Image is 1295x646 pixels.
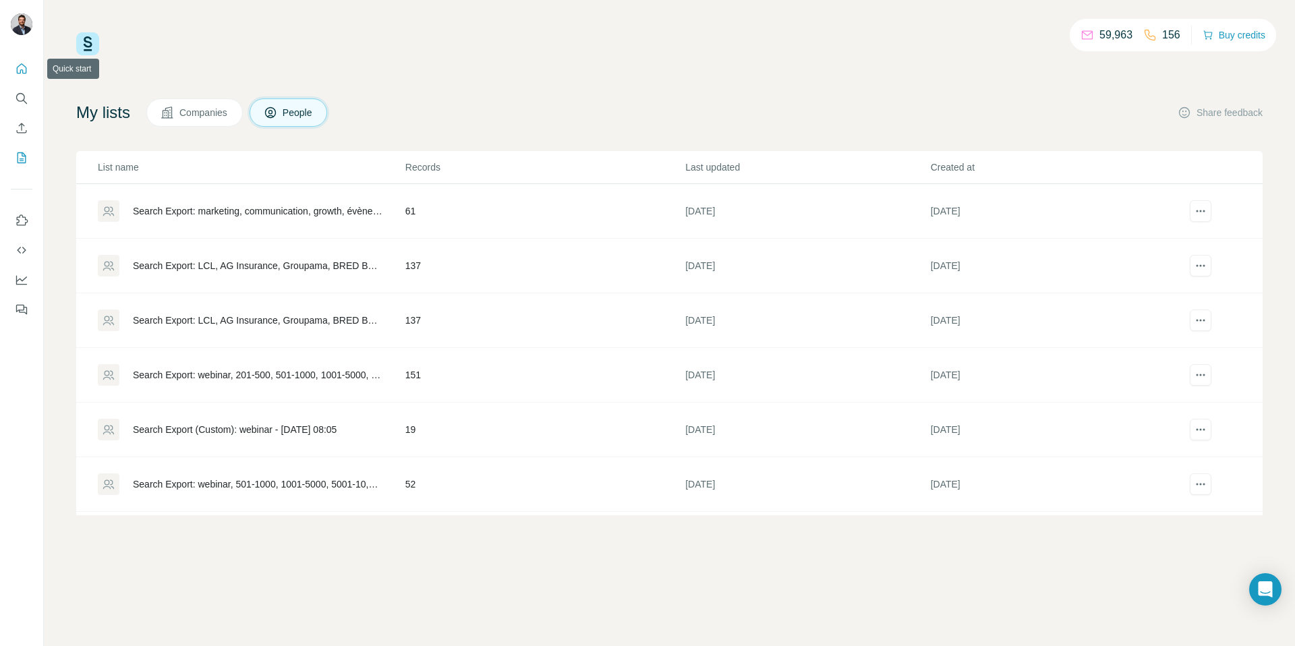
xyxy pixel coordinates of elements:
span: People [283,106,314,119]
p: Last updated [685,160,929,174]
button: Quick start [11,57,32,81]
td: [DATE] [685,348,929,403]
td: [DATE] [685,239,929,293]
p: List name [98,160,404,174]
td: [DATE] [930,348,1175,403]
button: Use Surfe API [11,238,32,262]
button: Buy credits [1203,26,1265,45]
td: [DATE] [930,512,1175,566]
td: 1 [405,512,685,566]
button: Enrich CSV [11,116,32,140]
button: actions [1190,419,1211,440]
button: Search [11,86,32,111]
button: My lists [11,146,32,170]
img: Surfe Logo [76,32,99,55]
div: Search Export: webinar, 201-500, 501-1000, 1001-5000, 5001-10,000, 10,000+, marketing, communicat... [133,368,382,382]
td: 19 [405,403,685,457]
button: actions [1190,200,1211,222]
div: Search Export (Custom): webinar - [DATE] 08:05 [133,423,337,436]
div: Search Export: LCL, AG Insurance, Groupama, BRED Banque Populaire, GROUPAMA GAN VIE, Crédit Mutue... [133,259,382,272]
td: [DATE] [685,293,929,348]
td: 137 [405,293,685,348]
button: Dashboard [11,268,32,292]
p: 156 [1162,27,1180,43]
td: [DATE] [930,293,1175,348]
td: 61 [405,184,685,239]
p: Records [405,160,684,174]
td: [DATE] [930,239,1175,293]
h4: My lists [76,102,130,123]
div: Search Export: LCL, AG Insurance, Groupama, BRED Banque Populaire, GROUPAMA GAN VIE, Crédit Mutue... [133,314,382,327]
td: [DATE] [930,403,1175,457]
td: [DATE] [685,512,929,566]
td: [DATE] [685,184,929,239]
img: Avatar [11,13,32,35]
button: actions [1190,364,1211,386]
td: [DATE] [685,457,929,512]
div: Search Export: marketing, communication, growth, évènement, event, évènementiel, communications, ... [133,204,382,218]
button: actions [1190,255,1211,276]
td: [DATE] [930,457,1175,512]
div: Open Intercom Messenger [1249,573,1282,606]
td: 151 [405,348,685,403]
td: [DATE] [930,184,1175,239]
p: 59,963 [1099,27,1132,43]
p: Created at [931,160,1174,174]
td: [DATE] [685,403,929,457]
button: Feedback [11,297,32,322]
div: Search Export: webinar, 501-1000, 1001-5000, 5001-10,000, 10,000+, marketing, communication, grow... [133,477,382,491]
button: actions [1190,310,1211,331]
td: 52 [405,457,685,512]
span: Companies [179,106,229,119]
td: 137 [405,239,685,293]
button: Share feedback [1178,106,1263,119]
button: actions [1190,473,1211,495]
button: Use Surfe on LinkedIn [11,208,32,233]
